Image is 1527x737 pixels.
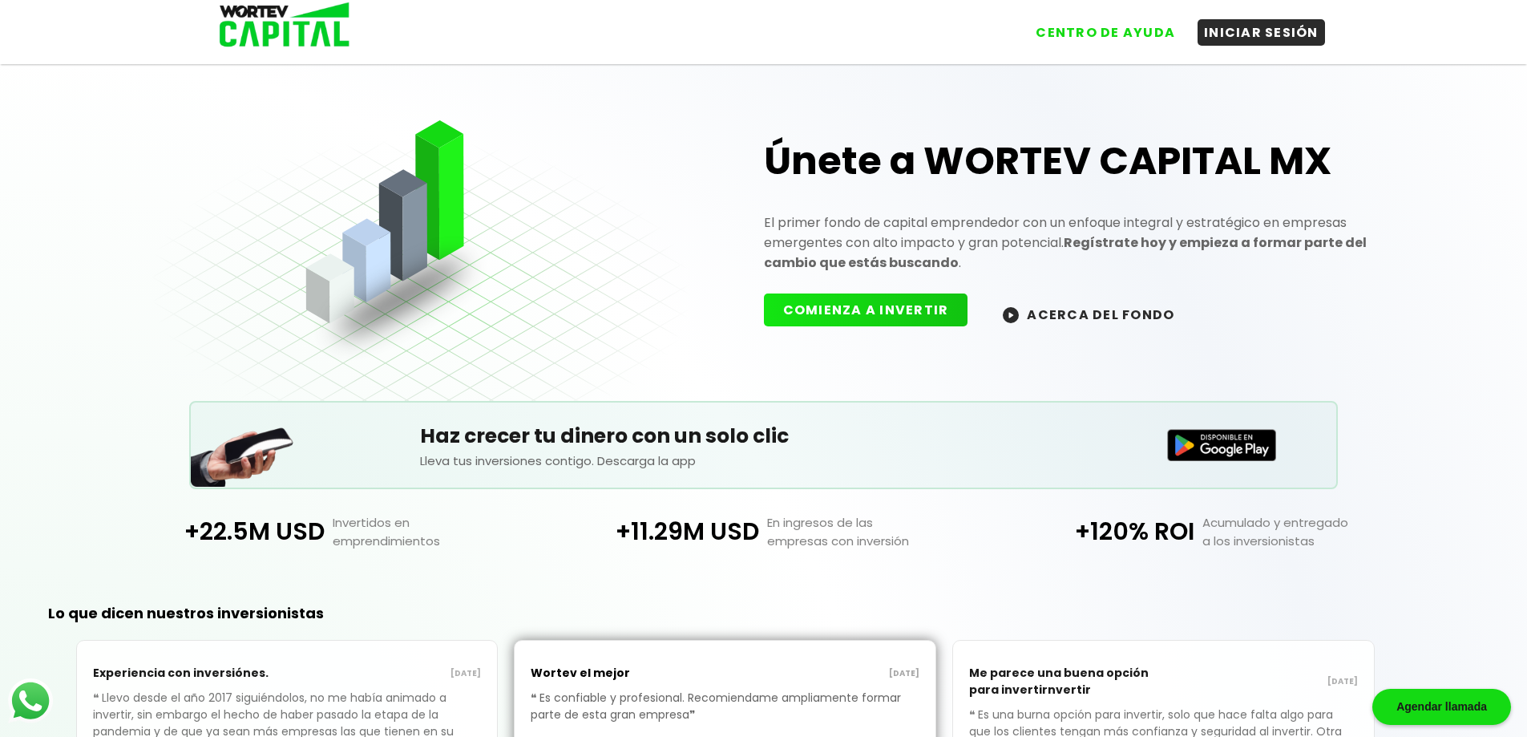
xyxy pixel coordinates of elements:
[531,690,539,706] span: ❝
[981,513,1194,550] p: +120% ROI
[287,667,481,680] p: [DATE]
[546,513,759,550] p: +11.29M USD
[325,513,546,550] p: Invertidos en emprendimientos
[764,294,968,326] button: COMIENZA A INVERTIR
[1182,7,1325,46] a: INICIAR SESIÓN
[1167,429,1276,461] img: Disponible en Google Play
[420,452,1107,470] p: Lleva tus inversiones contigo. Descarga la app
[111,513,324,550] p: +22.5M USD
[759,513,980,550] p: En ingresos de las empresas con inversión
[984,297,1194,331] button: ACERCA DEL FONDO
[1198,19,1325,46] button: INICIAR SESIÓN
[1164,675,1358,688] p: [DATE]
[689,707,698,723] span: ❞
[93,690,102,706] span: ❝
[1029,19,1182,46] button: CENTRO DE AYUDA
[764,136,1375,187] h1: Únete a WORTEV CAPITAL MX
[8,678,53,723] img: logos_whatsapp-icon.242b2217.svg
[969,657,1163,707] p: Me parece una buena opción para invertirnvertir
[1194,513,1416,550] p: Acumulado y entregado a los inversionistas
[725,667,919,680] p: [DATE]
[1013,7,1182,46] a: CENTRO DE AYUDA
[764,304,984,322] a: COMIENZA A INVERTIR
[420,421,1107,452] h5: Haz crecer tu dinero con un solo clic
[764,233,1367,272] strong: Regístrate hoy y empieza a formar parte del cambio que estás buscando
[1372,689,1511,725] div: Agendar llamada
[969,707,978,723] span: ❝
[764,213,1375,273] p: El primer fondo de capital emprendedor con un enfoque integral y estratégico en empresas emergent...
[531,657,725,690] p: Wortev el mejor
[1003,307,1019,323] img: wortev-capital-acerca-del-fondo
[191,407,295,487] img: Teléfono
[93,657,287,690] p: Experiencia con inversiónes.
